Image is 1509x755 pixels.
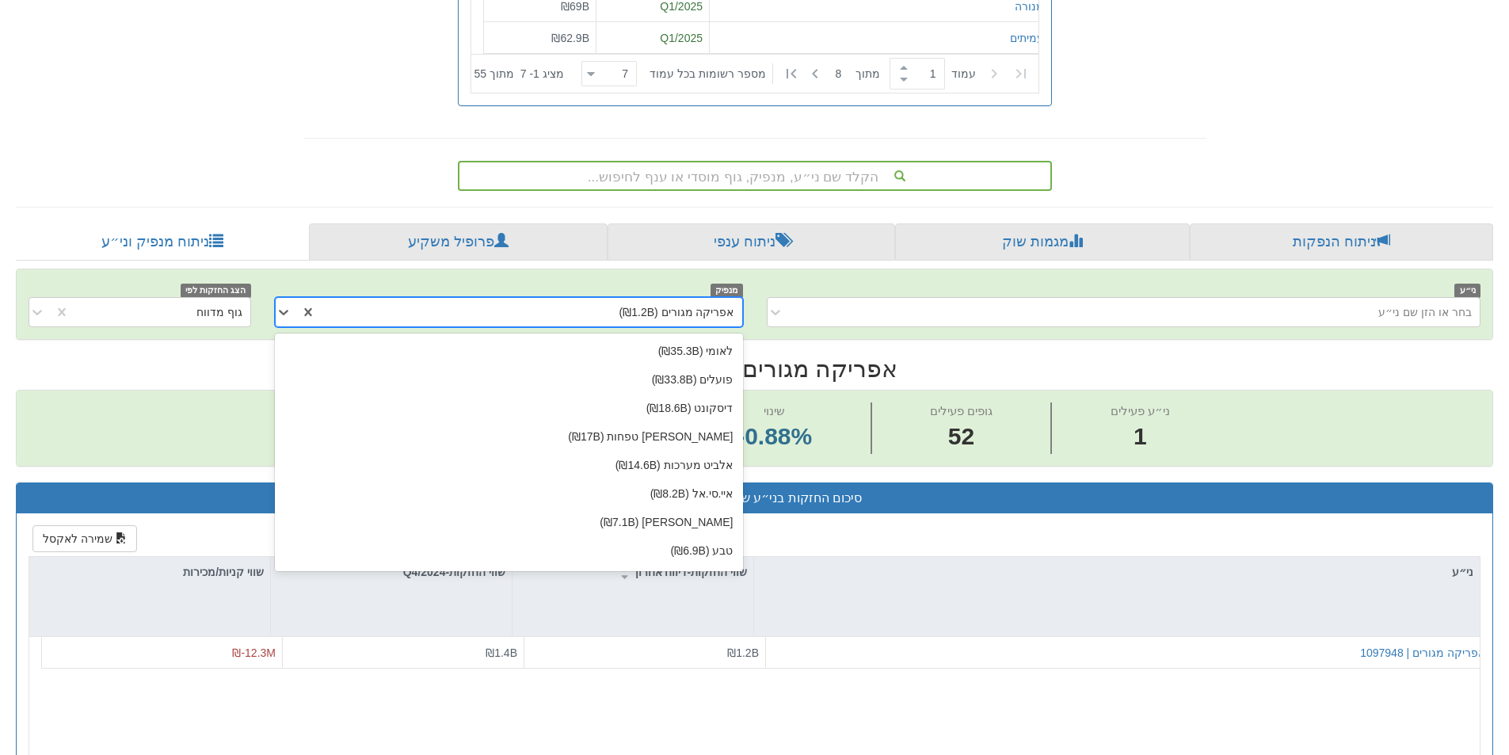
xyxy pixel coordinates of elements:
[459,162,1050,189] div: הקלד שם ני״ע, מנפיק, גוף מוסדי או ענף לחיפוש...
[737,420,812,454] span: -0.88%
[1378,304,1472,320] div: בחר או הזן שם ני״ע
[16,356,1493,382] h2: אפריקה מגורים - ניתוח מנפיק
[275,365,743,394] div: פועלים (₪33.8B)
[603,29,703,45] div: Q1/2025
[474,56,564,91] div: ‏מציג 1 - 7 ‏ מתוך 55
[951,66,976,82] span: ‏עמוד
[32,525,137,552] button: שמירה לאקסל
[754,557,1480,587] div: ני״ע
[1111,420,1170,454] span: 1
[895,223,1189,261] a: מגמות שוק
[29,491,1480,505] h3: סיכום החזקות בני״ע של אפריקה מגורים
[1010,29,1044,45] button: עמיתים
[16,223,309,261] a: ניתוח מנפיק וני״ע
[619,304,734,320] div: אפריקה מגורים (₪1.2B)
[1454,284,1480,297] span: ני״ע
[930,404,993,418] span: גופים פעילים
[1190,223,1493,261] a: ניתוח הנפקות
[29,557,270,587] div: שווי קניות/מכירות
[608,223,895,261] a: ניתוח ענפי
[181,284,250,297] span: הצג החזקות לפי
[711,284,743,297] span: מנפיק
[727,646,759,659] span: ₪1.2B
[1360,645,1485,661] button: אפריקה מגורים | 1097948
[650,66,766,82] span: ‏מספר רשומות בכל עמוד
[490,29,589,45] div: ₪62.9B
[275,565,743,593] div: בינלאומי (₪6.6B)
[275,536,743,565] div: טבע (₪6.9B)
[930,420,993,454] span: 52
[275,508,743,536] div: [PERSON_NAME] (₪7.1B)
[232,646,276,659] span: ₪-12.3M
[271,557,512,587] div: שווי החזקות-Q4/2024
[575,56,1035,91] div: ‏ מתוך
[275,422,743,451] div: [PERSON_NAME] טפחות (₪17B)
[275,337,743,365] div: לאומי (₪35.3B)
[275,394,743,422] div: דיסקונט (₪18.6B)
[275,479,743,508] div: איי.סי.אל (₪8.2B)
[513,557,753,587] div: שווי החזקות-דיווח אחרון
[196,304,242,320] div: גוף מדווח
[836,66,855,82] span: 8
[275,451,743,479] div: אלביט מערכות (₪14.6B)
[486,646,517,659] span: ₪1.4B
[309,223,607,261] a: פרופיל משקיע
[764,404,785,418] span: שינוי
[1111,404,1170,418] span: ני״ע פעילים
